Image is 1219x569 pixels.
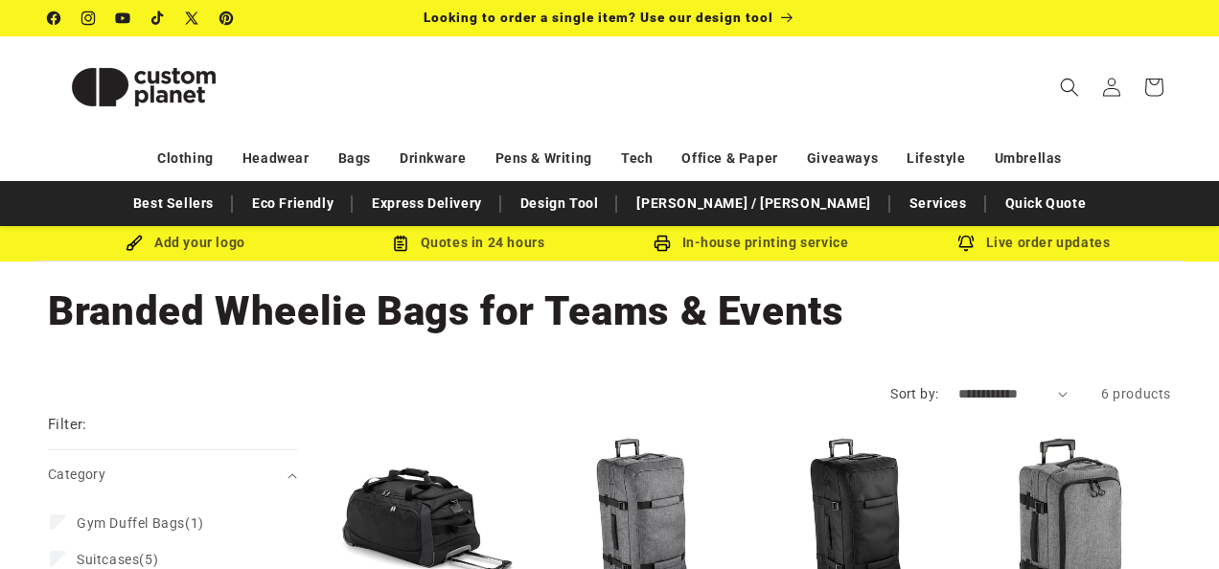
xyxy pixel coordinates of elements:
div: Add your logo [44,231,327,255]
label: Sort by: [890,386,938,401]
summary: Search [1048,66,1091,108]
a: Headwear [242,142,310,175]
span: (1) [77,514,204,532]
a: Design Tool [511,187,609,220]
span: 6 products [1101,386,1171,401]
a: Umbrellas [995,142,1062,175]
span: (5) [77,551,158,568]
a: Clothing [157,142,214,175]
h1: Branded Wheelie Bags for Teams & Events [48,285,1171,337]
img: Order updates [957,235,975,252]
a: Services [900,187,977,220]
a: Best Sellers [124,187,223,220]
a: Eco Friendly [242,187,343,220]
img: Brush Icon [126,235,143,252]
img: In-house printing [654,235,671,252]
div: Quotes in 24 hours [327,231,609,255]
summary: Category (0 selected) [48,450,297,499]
a: Lifestyle [907,142,965,175]
a: Pens & Writing [495,142,592,175]
img: Custom Planet [48,44,240,130]
a: Tech [621,142,653,175]
a: [PERSON_NAME] / [PERSON_NAME] [627,187,880,220]
h2: Filter: [48,414,87,436]
div: Live order updates [892,231,1175,255]
div: In-house printing service [609,231,892,255]
a: Express Delivery [362,187,492,220]
a: Bags [338,142,371,175]
a: Custom Planet [41,36,247,137]
a: Drinkware [400,142,466,175]
span: Suitcases [77,552,139,567]
span: Category [48,467,105,482]
a: Quick Quote [996,187,1096,220]
span: Gym Duffel Bags [77,515,185,531]
img: Order Updates Icon [392,235,409,252]
a: Office & Paper [681,142,777,175]
span: Looking to order a single item? Use our design tool [424,10,773,25]
a: Giveaways [807,142,878,175]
